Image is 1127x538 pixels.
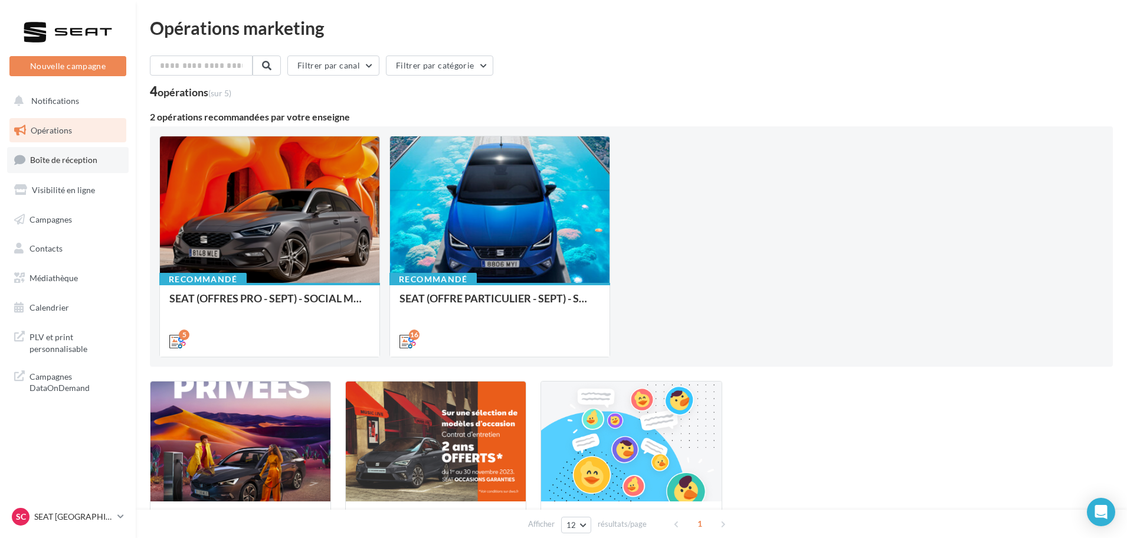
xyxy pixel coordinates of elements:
div: SEAT (OFFRE PARTICULIER - SEPT) - SOCIAL MEDIA [399,292,600,316]
span: Opérations [31,125,72,135]
a: Calendrier [7,295,129,320]
span: Campagnes [30,214,72,224]
div: Open Intercom Messenger [1087,498,1115,526]
span: résultats/page [598,519,647,530]
div: opérations [158,87,231,97]
span: Contacts [30,243,63,253]
a: Visibilité en ligne [7,178,129,203]
a: Campagnes DataOnDemand [7,364,129,399]
button: Nouvelle campagne [9,56,126,76]
span: Visibilité en ligne [32,185,95,195]
a: Opérations [7,118,129,143]
a: Campagnes [7,207,129,232]
p: SEAT [GEOGRAPHIC_DATA] [34,511,113,523]
div: Recommandé [389,273,477,286]
button: Notifications [7,89,124,113]
div: Recommandé [159,273,247,286]
div: SEAT (OFFRES PRO - SEPT) - SOCIAL MEDIA [169,292,370,316]
span: Notifications [31,96,79,106]
span: 12 [566,520,576,530]
button: Filtrer par canal [287,56,379,76]
div: 4 [150,85,231,98]
button: 12 [561,517,591,533]
div: 5 [179,330,189,340]
span: Boîte de réception [30,155,97,165]
a: SC SEAT [GEOGRAPHIC_DATA] [9,506,126,528]
button: Filtrer par catégorie [386,56,493,76]
div: 2 opérations recommandées par votre enseigne [150,112,1113,122]
span: (sur 5) [208,88,231,98]
a: Contacts [7,236,129,261]
span: Afficher [528,519,555,530]
span: SC [16,511,26,523]
a: Boîte de réception [7,147,129,172]
div: 16 [409,330,420,340]
span: Calendrier [30,302,69,312]
span: Campagnes DataOnDemand [30,369,122,394]
a: PLV et print personnalisable [7,324,129,359]
span: PLV et print personnalisable [30,329,122,354]
a: Médiathèque [7,266,129,291]
span: 1 [690,514,709,533]
span: Médiathèque [30,273,78,283]
div: Opérations marketing [150,19,1113,37]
